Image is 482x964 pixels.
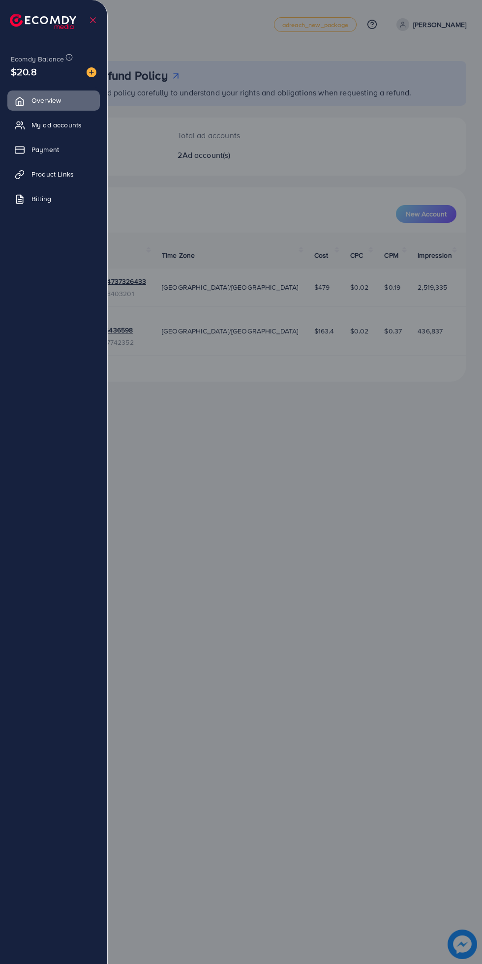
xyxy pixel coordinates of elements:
[31,145,59,154] span: Payment
[87,67,96,77] img: image
[31,95,61,105] span: Overview
[11,54,64,64] span: Ecomdy Balance
[7,115,100,135] a: My ad accounts
[7,90,100,110] a: Overview
[7,189,100,209] a: Billing
[11,64,37,79] span: $20.8
[7,140,100,159] a: Payment
[7,164,100,184] a: Product Links
[10,14,76,29] img: logo
[31,120,82,130] span: My ad accounts
[31,169,74,179] span: Product Links
[31,194,51,204] span: Billing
